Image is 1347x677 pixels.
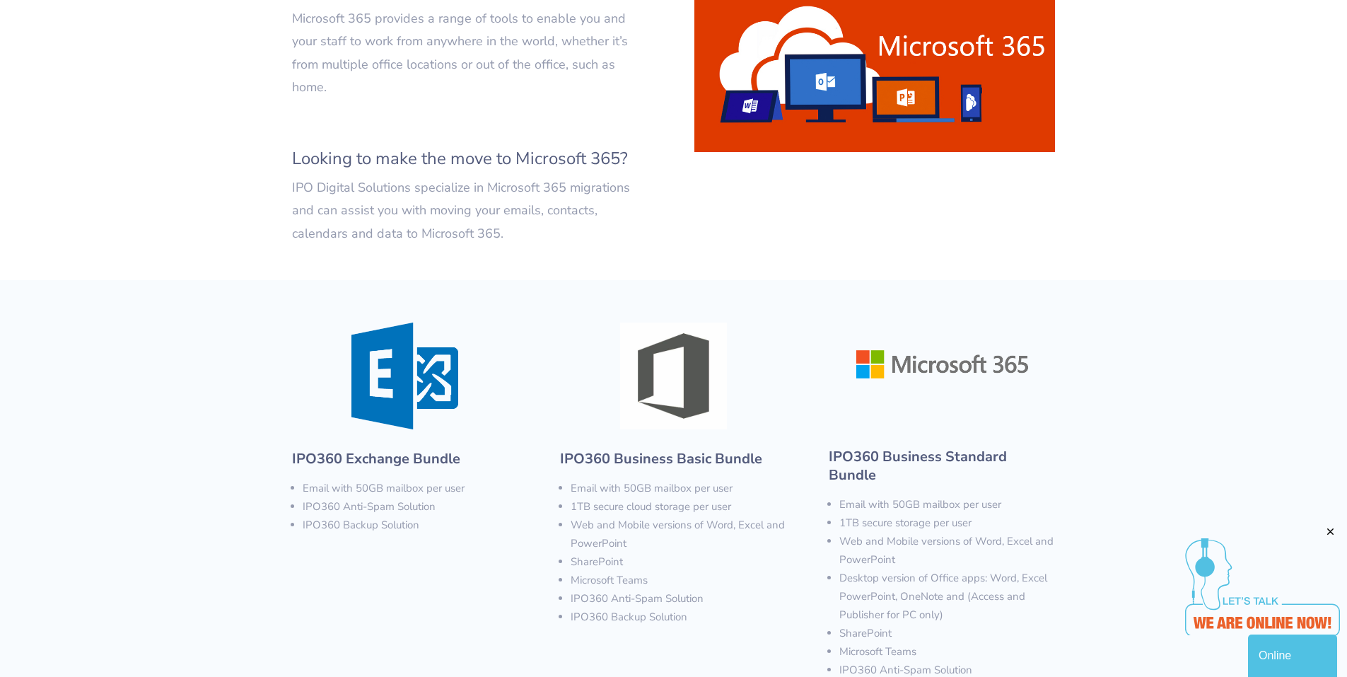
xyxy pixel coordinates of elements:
span: Email with 50GB mailbox per user [571,481,733,495]
li: SharePoint [571,552,786,571]
span: Email with 50GB mailbox per user [303,481,465,495]
iframe: chat widget [1185,526,1340,635]
li: IPO360 Backup Solution [303,516,518,534]
b: IPO360 Business Standard Bundle [829,447,1007,485]
li: Microsoft Teams [571,571,786,589]
li: Microsoft Teams [839,642,1055,661]
li: Web and Mobile versions of Word, Excel and PowerPoint [839,532,1055,569]
span: Looking to make the move to Microsoft 365? [292,147,628,170]
li: 1TB secure storage per user [839,514,1055,532]
p: Microsoft 365 provides a range of tools to enable you and your staff to work from anywhere in the... [292,7,653,112]
iframe: chat widget [1248,632,1340,677]
li: Email with 50GB mailbox per user [839,495,1055,514]
li: IPO360 Backup Solution [571,608,786,626]
li: SharePoint [839,624,1055,642]
li: IPO360 Anti-Spam Solution [303,497,518,516]
b: IPO360 Exchange Bundle [292,449,460,468]
li: IPO360 Anti-Spam Solution [571,589,786,608]
li: Web and Mobile versions of Word, Excel and PowerPoint [571,516,786,552]
b: IPO360 Business Basic Bundle [560,449,762,468]
p: IPO Digital Solutions specialize in Microsoft 365 migrations and can assist you with moving your ... [292,176,653,258]
li: Desktop version of Office apps: Word, Excel PowerPoint, OneNote and (Access and Publisher for PC ... [839,569,1055,624]
span: 1TB secure cloud storage per user [571,499,731,514]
